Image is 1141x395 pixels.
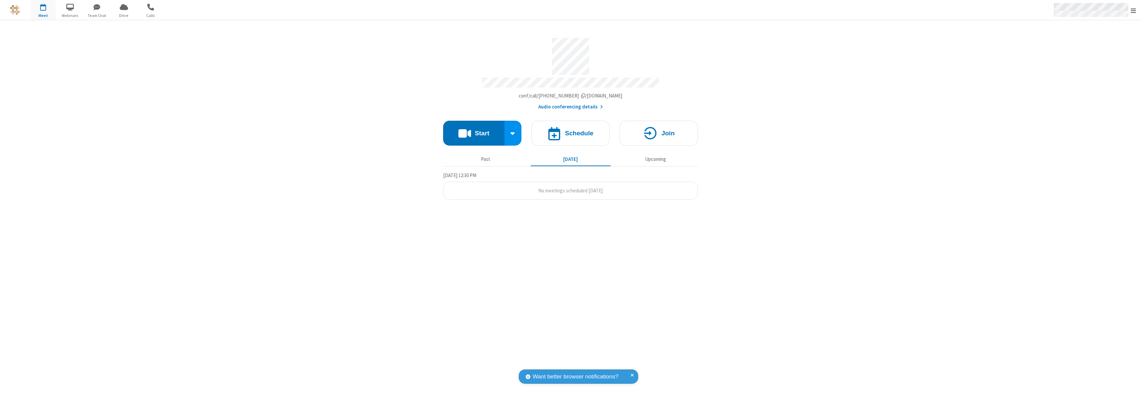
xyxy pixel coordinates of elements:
section: Today's Meetings [443,171,698,200]
span: Copy my meeting room link [519,93,623,99]
span: Drive [111,13,136,19]
span: No meetings scheduled [DATE] [538,187,603,194]
iframe: Chat [1124,378,1136,390]
button: Copy my meeting room linkCopy my meeting room link [519,92,623,100]
button: Audio conferencing details [538,103,603,111]
h4: Join [661,130,675,136]
section: Account details [443,33,698,111]
button: Start [443,121,504,146]
button: Past [446,153,526,165]
span: Team Chat [85,13,109,19]
div: Start conference options [504,121,522,146]
button: Upcoming [616,153,696,165]
span: [DATE] 12:30 PM [443,172,476,178]
h4: Schedule [565,130,593,136]
img: QA Selenium DO NOT DELETE OR CHANGE [10,5,20,15]
button: Schedule [531,121,610,146]
span: Calls [138,13,163,19]
button: [DATE] [531,153,611,165]
span: Webinars [58,13,83,19]
button: Join [620,121,698,146]
span: Meet [31,13,56,19]
span: Want better browser notifications? [533,372,618,381]
h4: Start [475,130,489,136]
